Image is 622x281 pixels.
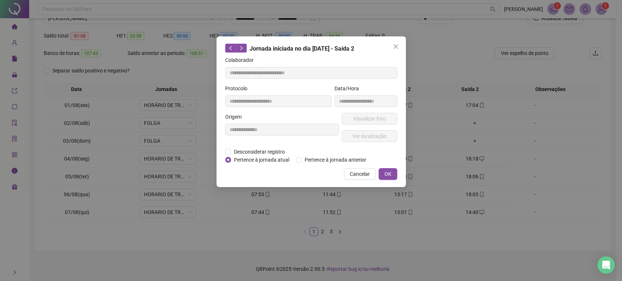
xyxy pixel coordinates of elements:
span: close [393,44,399,50]
div: Open Intercom Messenger [597,256,615,274]
span: right [239,45,244,51]
label: Protocolo [225,84,252,92]
span: Cancelar [350,170,370,178]
button: Visualizar foto [342,113,397,124]
span: left [228,45,233,51]
button: OK [379,168,397,180]
label: Colaborador [225,56,258,64]
div: Jornada iniciada no dia [DATE] - Saída 2 [225,44,397,53]
span: Pertence à jornada atual [231,156,292,164]
button: Close [390,41,402,52]
label: Origem [225,113,246,121]
label: Data/Hora [335,84,364,92]
span: Desconsiderar registro [231,148,288,156]
button: right [236,44,247,52]
button: Cancelar [344,168,376,180]
span: OK [384,170,391,178]
button: left [225,44,236,52]
button: Ver localização [342,130,397,142]
span: Pertence à jornada anterior [302,156,369,164]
